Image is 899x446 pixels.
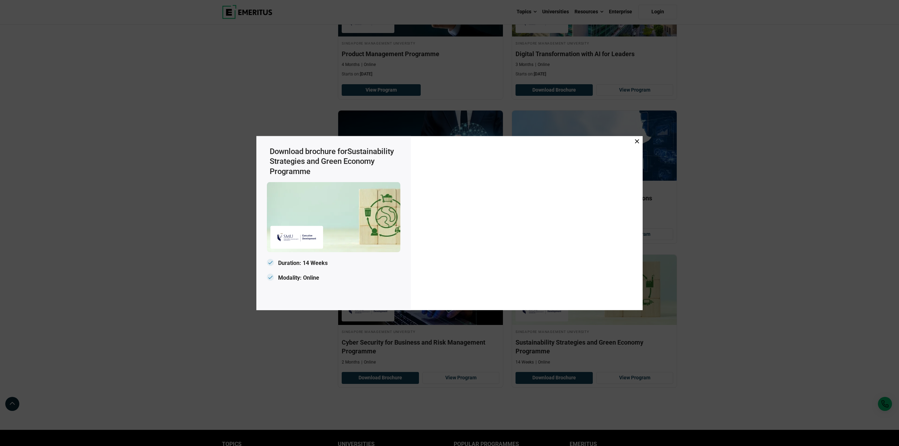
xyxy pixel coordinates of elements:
p: Duration: 14 Weeks [267,258,400,269]
span: Sustainability Strategies and Green Economy Programme [270,147,394,175]
p: Modality: Online [267,272,400,283]
iframe: To enrich screen reader interactions, please activate Accessibility in Grammarly extension settings [414,139,639,304]
img: Emeritus [274,229,320,245]
img: Emeritus [267,182,400,252]
h3: Download brochure for [270,146,400,177]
